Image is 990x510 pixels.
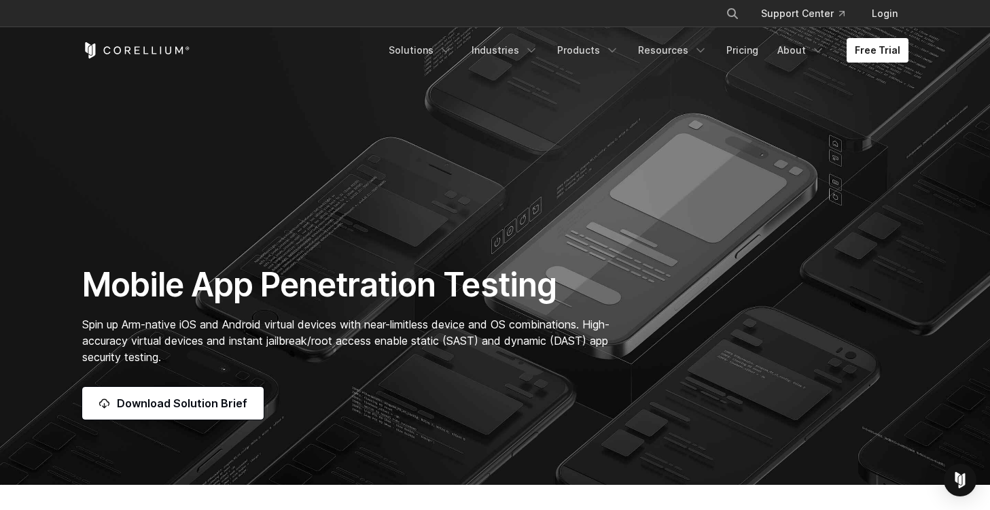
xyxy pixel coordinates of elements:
span: Spin up Arm-native iOS and Android virtual devices with near-limitless device and OS combinations... [82,318,609,364]
a: Login [861,1,908,26]
a: Products [549,38,627,63]
div: Navigation Menu [709,1,908,26]
div: Open Intercom Messenger [944,464,976,496]
a: Download Solution Brief [82,387,264,420]
h1: Mobile App Penetration Testing [82,265,624,305]
a: Resources [630,38,715,63]
span: Download Solution Brief [117,395,247,411]
a: Industries [463,38,546,63]
a: About [769,38,833,63]
a: Corellium Home [82,42,190,58]
button: Search [720,1,745,26]
a: Solutions [381,38,461,63]
a: Support Center [750,1,855,26]
div: Navigation Menu [381,38,908,63]
a: Pricing [718,38,766,63]
a: Free Trial [847,38,908,63]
